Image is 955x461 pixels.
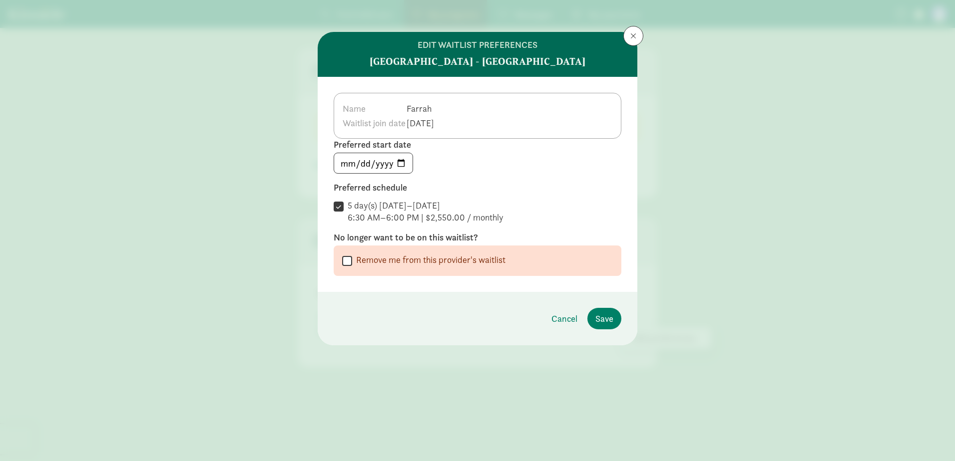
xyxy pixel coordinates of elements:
[348,212,503,224] div: 6:30 AM–6:00 PM | $2,550.00 / monthly
[587,308,621,329] button: Save
[595,312,613,325] span: Save
[342,101,406,116] th: Name
[352,254,505,266] label: Remove me from this provider's waitlist
[342,116,406,130] th: Waitlist join date
[334,231,621,243] label: No longer want to be on this waitlist?
[406,116,441,130] td: [DATE]
[551,312,577,325] span: Cancel
[418,40,537,50] h6: edit waitlist preferences
[406,101,441,116] td: Farrah
[334,182,621,194] label: Preferred schedule
[543,308,585,329] button: Cancel
[370,54,585,69] strong: [GEOGRAPHIC_DATA] - [GEOGRAPHIC_DATA]
[348,200,503,212] div: 5 day(s) [DATE]–[DATE]
[334,139,621,151] label: Preferred start date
